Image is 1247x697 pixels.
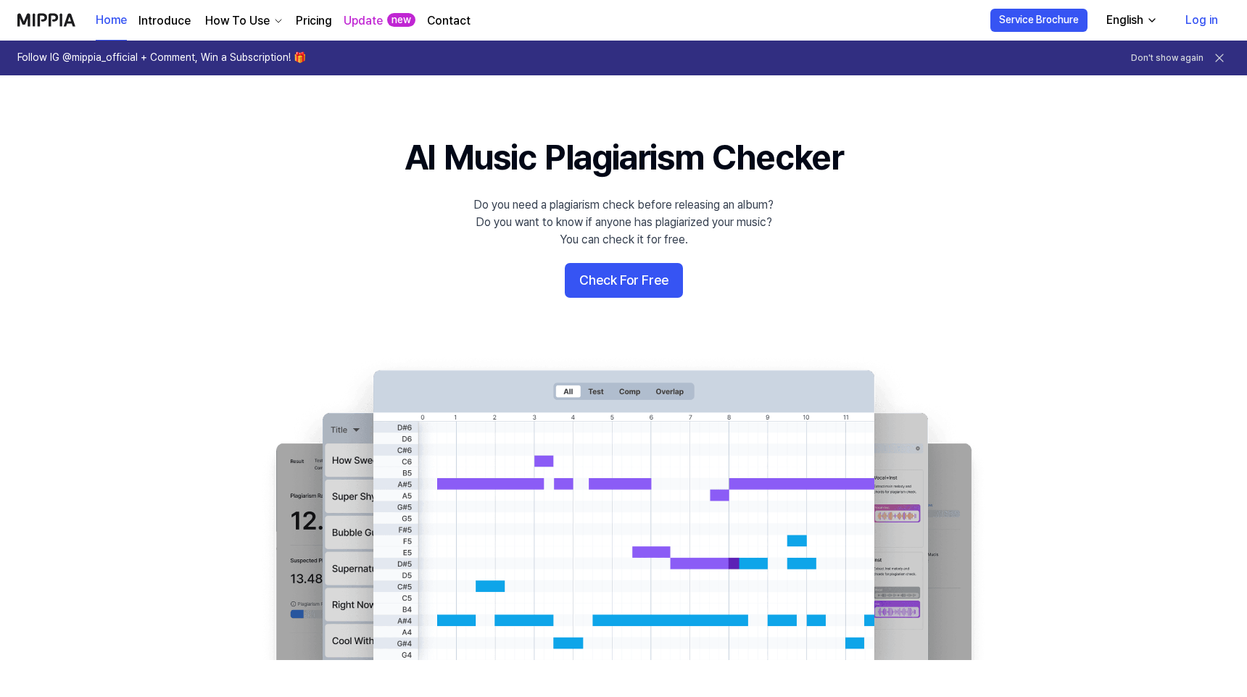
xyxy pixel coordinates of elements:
h1: Follow IG @mippia_official + Comment, Win a Subscription! 🎁 [17,51,306,65]
a: Contact [427,12,471,30]
img: main Image [246,356,1000,660]
button: English [1095,6,1167,35]
button: Service Brochure [990,9,1087,32]
button: How To Use [202,12,284,30]
div: new [387,13,415,28]
button: Check For Free [565,263,683,298]
div: Do you need a plagiarism check before releasing an album? Do you want to know if anyone has plagi... [473,196,774,249]
a: Update [344,12,383,30]
a: Pricing [296,12,332,30]
h1: AI Music Plagiarism Checker [405,133,843,182]
a: Introduce [138,12,191,30]
div: How To Use [202,12,273,30]
button: Don't show again [1131,52,1203,64]
a: Home [96,1,127,41]
div: English [1103,12,1146,29]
